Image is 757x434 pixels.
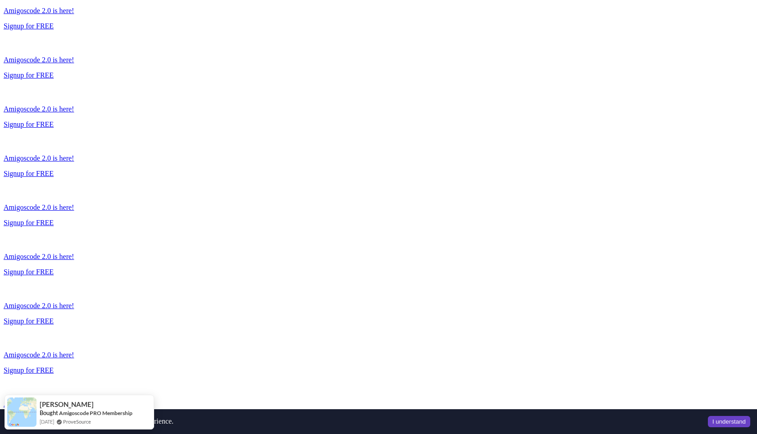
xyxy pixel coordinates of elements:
[4,203,753,212] p: Amigoscode 2.0 is here!
[4,170,753,178] p: Signup for FREE
[708,416,750,427] button: Accept cookies
[4,302,753,310] p: Amigoscode 2.0 is here!
[4,105,753,113] p: Amigoscode 2.0 is here!
[4,366,753,374] p: Signup for FREE
[4,120,753,129] p: Signup for FREE
[59,410,132,416] a: Amigoscode PRO Membership
[40,418,54,425] span: [DATE]
[4,7,753,15] p: Amigoscode 2.0 is here!
[4,154,753,162] p: Amigoscode 2.0 is here!
[4,317,753,325] p: Signup for FREE
[4,56,753,64] p: Amigoscode 2.0 is here!
[40,409,58,416] span: Bought
[63,418,91,425] a: ProveSource
[7,397,36,427] img: provesource social proof notification image
[4,219,753,227] p: Signup for FREE
[4,253,753,261] p: Amigoscode 2.0 is here!
[4,71,753,79] p: Signup for FREE
[4,268,753,276] p: Signup for FREE
[4,400,753,408] p: Amigoscode 2.0 is here!
[40,401,94,408] span: [PERSON_NAME]
[4,351,753,359] p: Amigoscode 2.0 is here!
[7,417,694,425] div: This website uses cookies to enhance the user experience.
[4,22,753,30] p: Signup for FREE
